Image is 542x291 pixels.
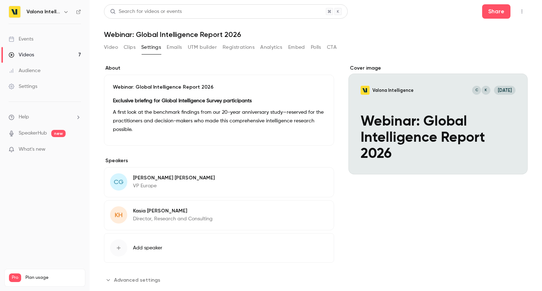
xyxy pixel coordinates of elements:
[104,30,528,39] h1: Webinar: Global Intelligence Report 2026
[223,42,255,53] button: Registrations
[104,65,334,72] label: About
[104,233,334,263] button: Add speaker
[27,8,60,15] h6: Valona Intelligence
[141,42,161,53] button: Settings
[113,108,325,134] p: A first look at the benchmark findings from our 20-year anniversary study—reserved for the practi...
[124,42,135,53] button: Clips
[133,215,213,222] p: Director, Research and Consulting
[311,42,321,53] button: Polls
[133,207,213,215] p: Kasia [PERSON_NAME]
[188,42,217,53] button: UTM builder
[114,276,160,284] span: Advanced settings
[9,67,41,74] div: Audience
[9,51,34,58] div: Videos
[113,84,325,91] p: Webinar: Global Intelligence Report 2026
[104,42,118,53] button: Video
[133,174,215,182] p: [PERSON_NAME] [PERSON_NAME]
[104,274,165,286] button: Advanced settings
[110,8,182,15] div: Search for videos or events
[25,275,81,281] span: Plan usage
[51,130,66,137] span: new
[167,42,182,53] button: Emails
[516,6,528,17] button: Top Bar Actions
[9,273,21,282] span: Pro
[19,130,47,137] a: SpeakerHub
[19,113,29,121] span: Help
[133,182,215,189] p: VP Europe
[348,65,528,72] label: Cover image
[482,4,510,19] button: Share
[133,244,162,252] span: Add speaker
[9,83,37,90] div: Settings
[9,6,20,18] img: Valona Intelligence
[104,200,334,230] div: KHKasia [PERSON_NAME]Director, Research and Consulting
[348,65,528,174] section: Cover image
[104,157,334,164] label: Speakers
[260,42,282,53] button: Analytics
[9,36,33,43] div: Events
[9,113,81,121] li: help-dropdown-opener
[115,210,123,220] span: KH
[104,167,334,197] div: CG[PERSON_NAME] [PERSON_NAME]VP Europe
[114,177,124,187] span: CG
[113,98,252,103] strong: Exclusive briefing for Global Intelligence Survey participants
[288,42,305,53] button: Embed
[104,274,334,286] section: Advanced settings
[327,42,337,53] button: CTA
[19,146,46,153] span: What's new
